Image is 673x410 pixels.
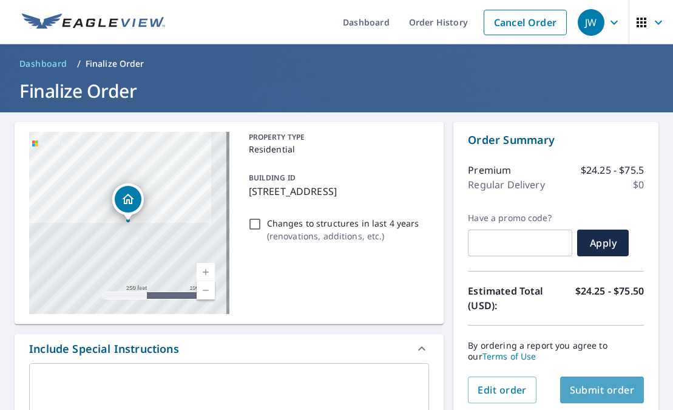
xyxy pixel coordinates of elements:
button: Submit order [560,377,644,403]
p: Residential [249,143,425,155]
nav: breadcrumb [15,54,658,73]
img: EV Logo [22,13,165,32]
p: Premium [468,163,511,177]
button: Edit order [468,377,536,403]
a: Cancel Order [484,10,567,35]
button: Apply [577,230,629,256]
p: ( renovations, additions, etc. ) [267,230,419,242]
p: $24.25 - $75.50 [575,284,644,313]
span: Edit order [478,383,527,397]
div: Include Special Instructions [29,341,179,357]
a: Terms of Use [482,350,536,362]
p: Regular Delivery [468,177,544,192]
li: / [77,56,81,71]
span: Apply [587,236,619,250]
p: Order Summary [468,132,644,148]
p: Changes to structures in last 4 years [267,217,419,230]
p: [STREET_ADDRESS] [249,184,425,199]
span: Dashboard [19,58,67,70]
a: Current Level 17, Zoom Out [197,281,215,299]
a: Dashboard [15,54,72,73]
p: Finalize Order [86,58,144,70]
p: By ordering a report you agree to our [468,340,644,362]
p: PROPERTY TYPE [249,132,425,143]
p: Estimated Total (USD): [468,284,556,313]
div: Dropped pin, building 1, Residential property, 1046 SE Westminster Pl Stuart, FL 34997 [112,183,144,221]
h1: Finalize Order [15,78,658,103]
label: Have a promo code? [468,213,572,224]
p: BUILDING ID [249,173,296,183]
a: Current Level 17, Zoom In [197,263,215,281]
div: Include Special Instructions [15,334,444,363]
p: $24.25 - $75.5 [581,163,644,177]
p: $0 [633,177,644,192]
span: Submit order [570,383,635,397]
div: JW [578,9,604,36]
